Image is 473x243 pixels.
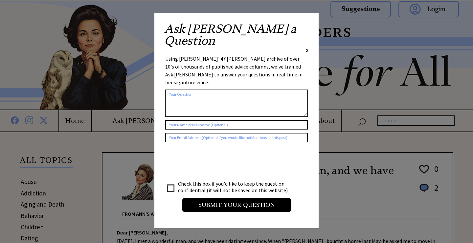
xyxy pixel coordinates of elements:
input: Submit your Question [182,198,291,212]
td: Check this box if you'd like to keep the question confidential (it will not be saved on this webs... [178,180,294,194]
span: X [306,47,309,53]
input: Your Name or Nickname (Optional) [165,120,308,130]
div: Using [PERSON_NAME]' 47 [PERSON_NAME] archive of over 10's of thousands of published advice colum... [165,55,308,86]
iframe: reCAPTCHA [165,149,265,174]
input: Your Email Address (Optional if you would like notifications on this post) [165,133,308,142]
h2: Ask [PERSON_NAME] a Question [164,23,309,47]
